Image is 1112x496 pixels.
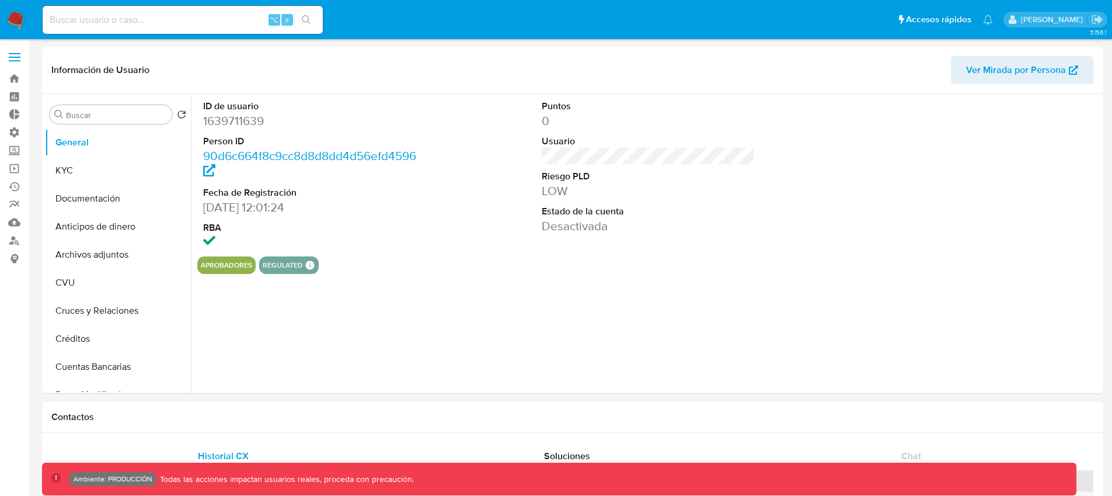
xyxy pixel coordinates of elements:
span: Historial CX [198,449,249,463]
button: Cuentas Bancarias [45,353,191,381]
a: Notificaciones [983,15,993,25]
a: Salir [1091,13,1103,26]
dd: Desactivada [542,218,756,234]
span: Ver Mirada por Persona [966,56,1066,84]
button: General [45,129,191,157]
span: Accesos rápidos [906,13,971,26]
p: federico.falavigna@mercadolibre.com [1021,14,1087,25]
button: Créditos [45,325,191,353]
button: Documentación [45,185,191,213]
button: Volver al orden por defecto [177,110,186,123]
button: Buscar [54,110,64,119]
dt: Estado de la cuenta [542,205,756,218]
span: ⌥ [270,14,278,25]
h1: Información de Usuario [51,64,149,76]
dt: RBA [203,221,417,234]
button: Anticipos de dinero [45,213,191,241]
input: Buscar [66,110,168,120]
button: Archivos adjuntos [45,241,191,269]
button: Cruces y Relaciones [45,297,191,325]
span: Chat [901,449,921,463]
dt: Fecha de Registración [203,186,417,199]
button: Aprobadores [201,263,252,268]
button: KYC [45,157,191,185]
button: search-icon [294,12,318,28]
h1: Contactos [51,411,1093,423]
button: Datos Modificados [45,381,191,409]
input: Buscar usuario o caso... [43,12,323,27]
button: CVU [45,269,191,297]
p: Ambiente: PRODUCCIÓN [74,477,152,481]
dt: ID de usuario [203,100,417,113]
dd: LOW [542,183,756,199]
dt: Person ID [203,135,417,148]
span: s [285,14,289,25]
a: 90d6c664f8c9cc8d8d8dd4d56efd4596 [203,147,416,181]
dd: 0 [542,113,756,129]
dt: Riesgo PLD [542,170,756,183]
p: Todas las acciones impactan usuarios reales, proceda con precaución. [157,474,414,485]
dt: Puntos [542,100,756,113]
dd: [DATE] 12:01:24 [203,199,417,216]
button: Ver Mirada por Persona [951,56,1093,84]
dd: 1639711639 [203,113,417,129]
dt: Usuario [542,135,756,148]
span: Soluciones [544,449,590,463]
button: regulated [263,263,303,268]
